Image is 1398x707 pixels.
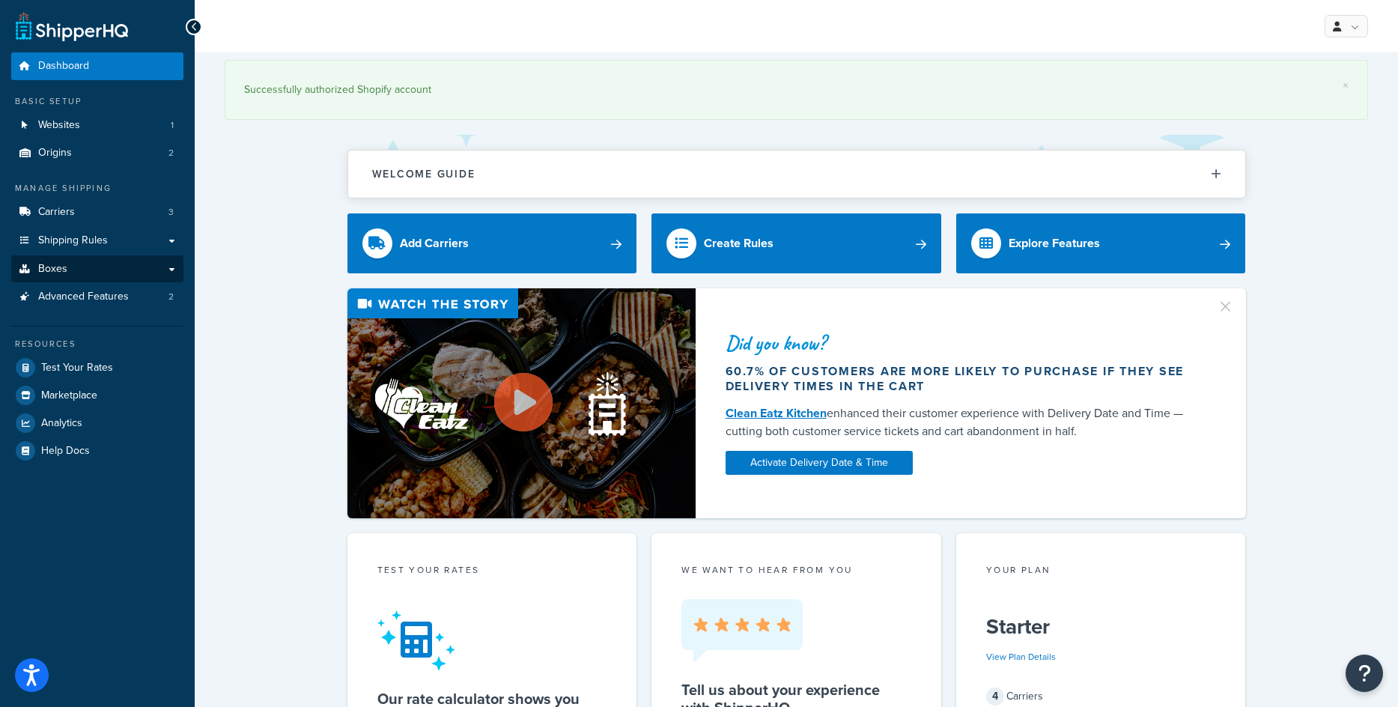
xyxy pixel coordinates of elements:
[38,234,108,247] span: Shipping Rules
[956,213,1246,273] a: Explore Features
[11,112,183,139] a: Websites1
[986,686,1216,707] div: Carriers
[11,338,183,351] div: Resources
[38,291,129,303] span: Advanced Features
[11,182,183,195] div: Manage Shipping
[400,233,469,254] div: Add Carriers
[11,382,183,409] a: Marketplace
[41,389,97,402] span: Marketplace
[986,563,1216,580] div: Your Plan
[11,283,183,311] li: Advanced Features
[348,151,1245,198] button: Welcome Guide
[986,615,1216,639] h5: Starter
[347,213,637,273] a: Add Carriers
[986,650,1056,664] a: View Plan Details
[726,333,1199,353] div: Did you know?
[11,139,183,167] li: Origins
[11,198,183,226] li: Carriers
[11,410,183,437] a: Analytics
[171,119,174,132] span: 1
[377,563,607,580] div: Test your rates
[1009,233,1100,254] div: Explore Features
[11,52,183,80] a: Dashboard
[704,233,774,254] div: Create Rules
[347,288,696,518] img: Video thumbnail
[726,404,1199,440] div: enhanced their customer experience with Delivery Date and Time — cutting both customer service ti...
[372,169,475,180] h2: Welcome Guide
[11,139,183,167] a: Origins2
[38,147,72,160] span: Origins
[38,119,80,132] span: Websites
[726,404,827,422] a: Clean Eatz Kitchen
[11,198,183,226] a: Carriers3
[1346,655,1383,692] button: Open Resource Center
[11,283,183,311] a: Advanced Features2
[11,437,183,464] a: Help Docs
[41,445,90,458] span: Help Docs
[168,147,174,160] span: 2
[168,291,174,303] span: 2
[1343,79,1349,91] a: ×
[986,688,1004,706] span: 4
[38,263,67,276] span: Boxes
[726,451,913,475] a: Activate Delivery Date & Time
[244,79,1349,100] div: Successfully authorized Shopify account
[38,206,75,219] span: Carriers
[681,563,911,577] p: we want to hear from you
[726,364,1199,394] div: 60.7% of customers are more likely to purchase if they see delivery times in the cart
[38,60,89,73] span: Dashboard
[11,227,183,255] a: Shipping Rules
[41,417,82,430] span: Analytics
[168,206,174,219] span: 3
[651,213,941,273] a: Create Rules
[11,95,183,108] div: Basic Setup
[41,362,113,374] span: Test Your Rates
[11,354,183,381] a: Test Your Rates
[11,112,183,139] li: Websites
[11,255,183,283] a: Boxes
